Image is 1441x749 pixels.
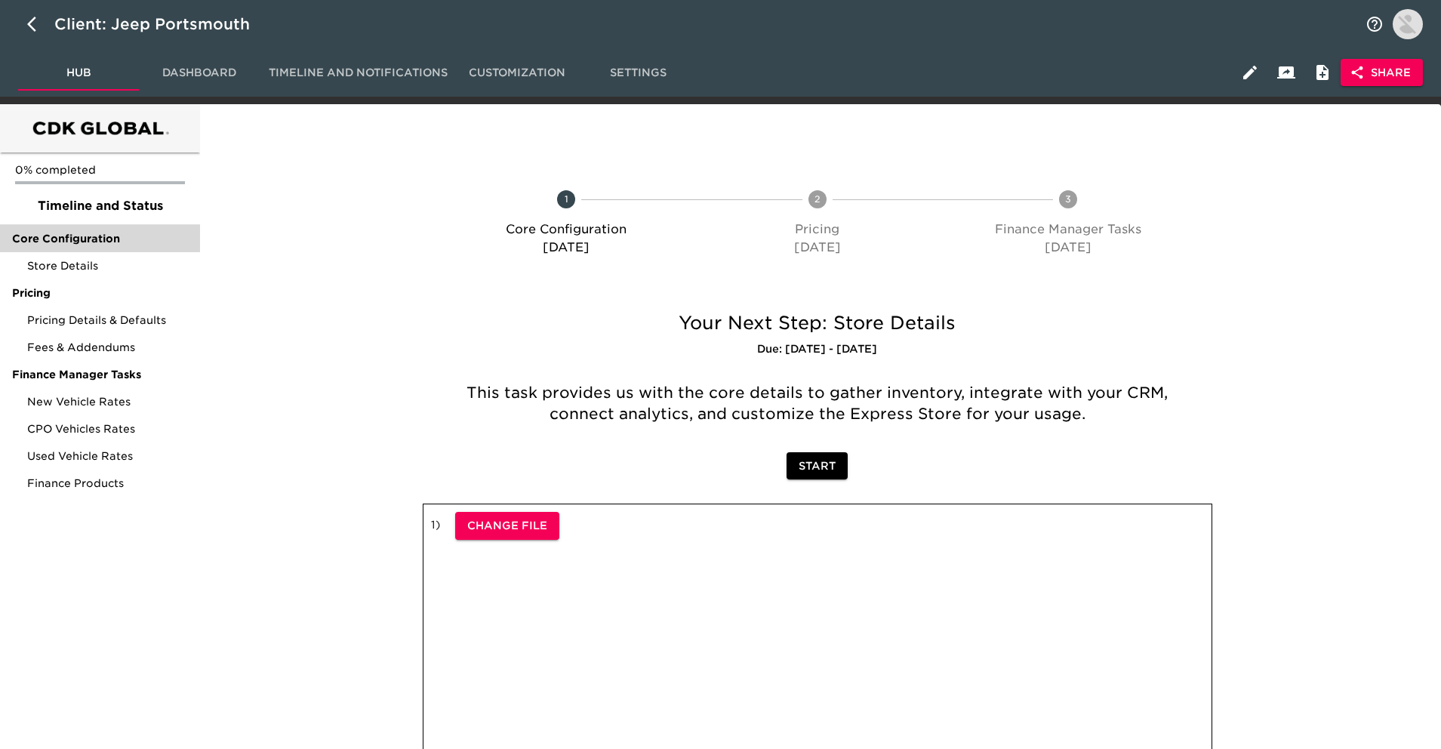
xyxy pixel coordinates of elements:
[15,162,185,177] p: 0% completed
[27,421,188,436] span: CPO Vehicles Rates
[12,367,188,382] span: Finance Manager Tasks
[455,512,559,540] button: Change File
[12,285,188,301] span: Pricing
[27,448,188,464] span: Used Vehicle Rates
[697,239,937,257] p: [DATE]
[466,384,1172,423] span: This task provides us with the core details to gather inventory, integrate with your CRM, connect...
[447,220,686,239] p: Core Configuration
[1393,9,1423,39] img: Profile
[1356,6,1393,42] button: notifications
[1065,193,1071,205] text: 3
[1304,54,1341,91] button: Internal Notes and Comments
[787,452,848,480] button: Start
[269,63,448,82] span: Timeline and Notifications
[1353,63,1411,82] span: Share
[12,231,188,246] span: Core Configuration
[423,311,1212,335] h5: Your Next Step: Store Details
[564,193,568,205] text: 1
[949,220,1188,239] p: Finance Manager Tasks
[949,239,1188,257] p: [DATE]
[148,63,251,82] span: Dashboard
[423,341,1212,358] h6: Due: [DATE] - [DATE]
[12,197,188,215] span: Timeline and Status
[27,63,130,82] span: Hub
[697,220,937,239] p: Pricing
[814,193,821,205] text: 2
[466,63,568,82] span: Customization
[447,239,686,257] p: [DATE]
[27,258,188,273] span: Store Details
[27,394,188,409] span: New Vehicle Rates
[27,313,188,328] span: Pricing Details & Defaults
[1268,54,1304,91] button: Client View
[1341,59,1423,87] button: Share
[587,63,689,82] span: Settings
[27,476,188,491] span: Finance Products
[54,12,271,36] div: Client: Jeep Portsmouth
[27,340,188,355] span: Fees & Addendums
[467,516,547,535] span: Change File
[1232,54,1268,91] button: Edit Hub
[799,457,836,476] span: Start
